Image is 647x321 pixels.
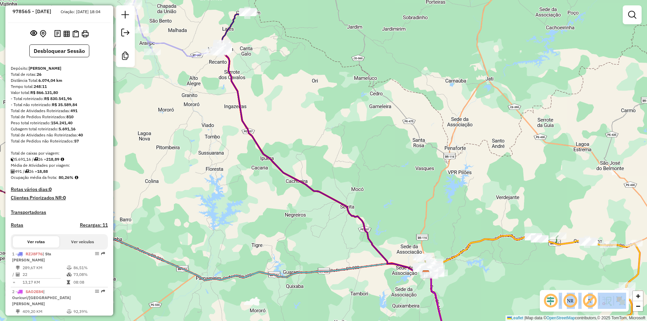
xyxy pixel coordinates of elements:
img: Exibir/Ocultar setores [615,295,626,306]
a: Zoom in [633,291,643,301]
a: Leaflet [507,316,523,320]
div: Total de Pedidos Roteirizados: [11,114,108,120]
img: Fluxo de ruas [601,295,612,306]
td: 92,39% [73,308,105,315]
i: Total de rotas [25,169,29,173]
a: Rotas [11,222,23,228]
td: 22 [22,271,66,278]
span: 1 - [12,251,51,262]
a: Criar modelo [119,49,132,64]
strong: [PERSON_NAME] [29,66,61,71]
strong: 810 [66,114,73,119]
strong: 154.241,40 [51,120,72,125]
td: 409,20 KM [22,308,66,315]
em: Rota exportada [101,289,105,293]
button: Ver veículos [59,236,106,248]
i: Total de Atividades [11,169,15,173]
button: Imprimir Rotas [80,29,90,39]
h6: 978565 - [DATE] [12,8,51,14]
span: Ocultar deslocamento [543,293,559,309]
div: Total de Atividades Roteirizadas: [11,108,108,114]
div: Valor total: [11,90,108,96]
div: - Total roteirizado: [11,96,108,102]
div: 491 / 26 = [11,168,108,174]
a: Exportar sessão [119,26,132,41]
button: Centralizar mapa no depósito ou ponto de apoio [38,29,48,39]
td: 08:08 [73,279,105,286]
span: Ocupação média da frota: [11,175,57,180]
span: Ocultar NR [562,293,578,309]
span: 2 - [12,289,71,306]
div: Criação: [DATE] 18:04 [58,9,103,15]
span: | [524,316,525,320]
td: 13,17 KM [22,279,66,286]
i: Cubagem total roteirizado [11,157,15,161]
strong: 5.691,16 [59,126,75,131]
td: 73,08% [73,271,105,278]
div: Cubagem total roteirizado: [11,126,108,132]
button: Desbloquear Sessão [29,44,89,57]
strong: 80,26% [59,175,73,180]
strong: 18,88 [37,169,48,174]
strong: 248:11 [34,84,47,89]
em: Opções [95,289,99,293]
button: Logs desbloquear sessão [53,29,62,39]
a: OpenStreetMap [547,316,575,320]
strong: 40 [78,132,83,137]
strong: 57 [74,138,79,143]
button: Exibir sessão original [29,28,38,39]
div: Total de Pedidos não Roteirizados: [11,138,108,144]
i: Meta Caixas/viagem: 1,00 Diferença: 217,89 [61,157,64,161]
i: Distância Total [16,266,20,270]
span: + [636,292,640,300]
button: Visualizar relatório de Roteirização [62,29,71,38]
div: - Total não roteirizado: [11,102,108,108]
h4: Recargas: 11 [80,222,108,228]
i: Distância Total [16,310,20,314]
span: | Ouricuri/[GEOGRAPHIC_DATA][PERSON_NAME] [12,289,71,306]
h4: Rotas vários dias: [11,187,108,192]
span: Exibir rótulo [582,293,598,309]
strong: R$ 830.541,96 [44,96,72,101]
em: Opções [95,252,99,256]
td: 289,67 KM [22,264,66,271]
em: Média calculada utilizando a maior ocupação (%Peso ou %Cubagem) de cada rota da sessão. Rotas cro... [75,175,78,180]
a: Nova sessão e pesquisa [119,8,132,23]
strong: 0 [49,186,52,192]
i: % de utilização do peso [67,266,72,270]
img: Jodibe Sertão [422,270,430,279]
div: Distância Total: [11,77,108,84]
h4: Transportadoras [11,210,108,215]
i: Tempo total em rota [67,280,70,284]
a: Zoom out [633,301,643,311]
div: Total de rotas: [11,71,108,77]
strong: R$ 35.589,84 [52,102,77,107]
button: Ver rotas [13,236,59,248]
i: % de utilização da cubagem [67,272,72,277]
div: Map data © contributors,© 2025 TomTom, Microsoft [505,315,647,321]
a: Exibir filtros [625,8,639,22]
h4: Clientes Priorizados NR: [11,195,108,201]
i: Total de rotas [34,157,38,161]
strong: 0 [63,195,66,201]
div: Total de caixas por viagem: [11,150,108,156]
strong: 6.074,04 km [38,78,62,83]
strong: 26 [37,72,41,77]
td: 86,51% [73,264,105,271]
div: Tempo total: [11,84,108,90]
i: Total de Atividades [16,272,20,277]
i: % de utilização do peso [67,310,72,314]
em: Rota exportada [101,252,105,256]
div: Total de Atividades não Roteirizadas: [11,132,108,138]
span: − [636,302,640,310]
td: = [12,279,16,286]
td: / [12,271,16,278]
strong: R$ 866.131,80 [30,90,58,95]
div: Peso total roteirizado: [11,120,108,126]
div: 5.691,16 / 26 = [11,156,108,162]
span: RZJ8F76 [26,251,42,256]
span: SAO2E84 [26,289,43,294]
div: Média de Atividades por viagem: [11,162,108,168]
strong: 218,89 [46,157,59,162]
